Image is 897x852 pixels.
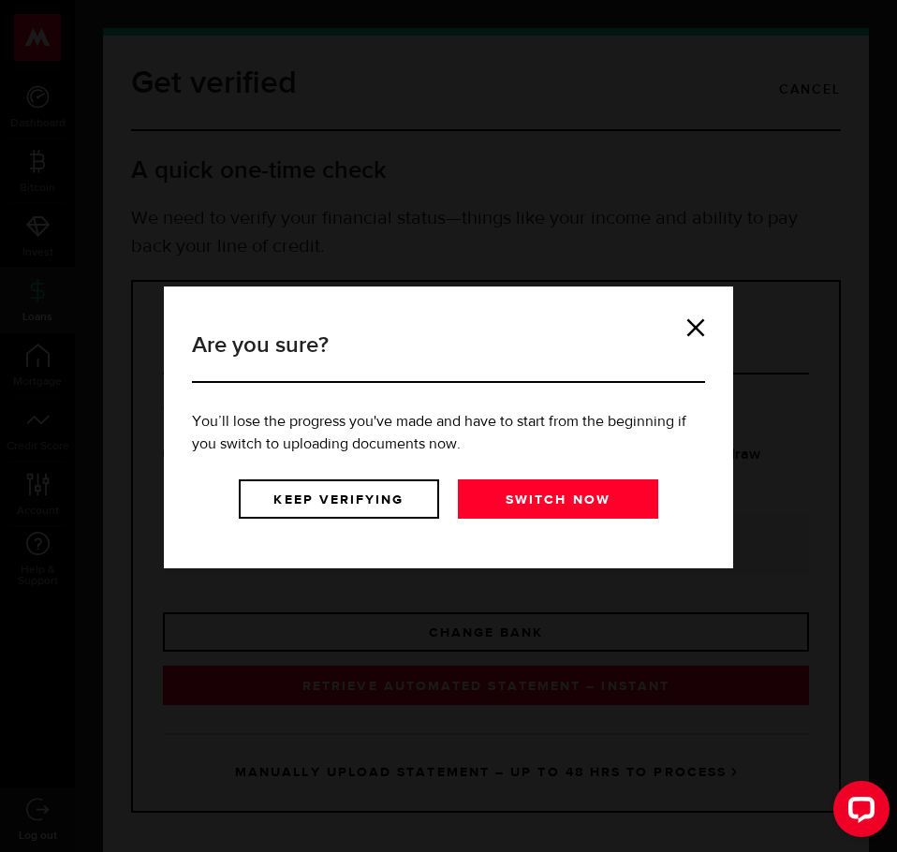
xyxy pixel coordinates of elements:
[818,773,897,852] iframe: LiveChat chat widget
[192,411,705,456] p: You’ll lose the progress you've made and have to start from the beginning if you switch to upload...
[239,479,439,519] a: Keep verifying
[192,329,705,383] h3: Are you sure?
[458,479,658,519] a: Switch now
